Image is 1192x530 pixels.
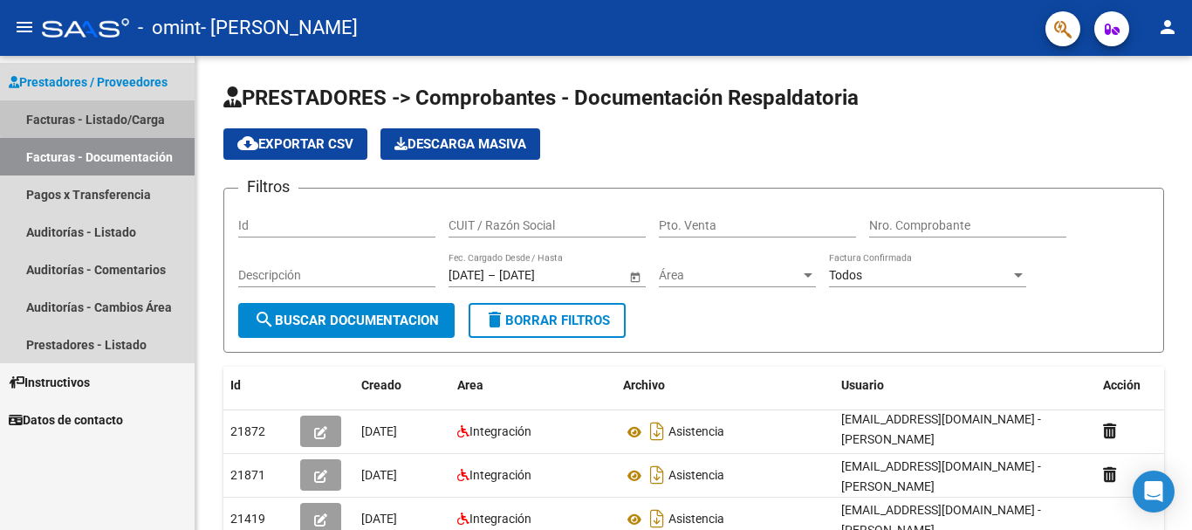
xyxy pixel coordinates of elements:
span: Usuario [841,378,884,392]
span: 21871 [230,468,265,482]
span: Creado [361,378,401,392]
input: Start date [449,268,484,283]
span: – [488,268,496,283]
mat-icon: search [254,309,275,330]
span: - [PERSON_NAME] [201,9,358,47]
span: [DATE] [361,424,397,438]
span: Área [659,268,800,283]
span: Exportar CSV [237,136,353,152]
button: Borrar Filtros [469,303,626,338]
span: Area [457,378,483,392]
span: Archivo [623,378,665,392]
button: Open calendar [626,267,644,286]
span: Descarga Masiva [394,136,526,152]
button: Buscar Documentacion [238,303,455,338]
span: Integración [469,468,531,482]
app-download-masive: Descarga masiva de comprobantes (adjuntos) [380,128,540,160]
span: Asistencia [668,425,724,439]
span: 21419 [230,512,265,526]
span: Id [230,378,241,392]
span: Acción [1103,378,1141,392]
i: Descargar documento [646,417,668,445]
span: Todos [829,268,862,282]
span: [DATE] [361,512,397,526]
span: - omint [138,9,201,47]
input: End date [499,268,585,283]
datatable-header-cell: Archivo [616,367,834,404]
span: Integración [469,512,531,526]
span: [EMAIL_ADDRESS][DOMAIN_NAME] - [PERSON_NAME] [841,459,1041,493]
span: Asistencia [668,469,724,483]
span: [DATE] [361,468,397,482]
span: Asistencia [668,513,724,527]
span: Buscar Documentacion [254,313,439,328]
span: Instructivos [9,373,90,392]
span: Prestadores / Proveedores [9,72,168,92]
datatable-header-cell: Creado [354,367,450,404]
mat-icon: menu [14,17,35,38]
button: Exportar CSV [223,128,367,160]
datatable-header-cell: Id [223,367,293,404]
mat-icon: delete [484,309,505,330]
span: 21872 [230,424,265,438]
button: Descarga Masiva [380,128,540,160]
span: PRESTADORES -> Comprobantes - Documentación Respaldatoria [223,86,859,110]
span: Integración [469,424,531,438]
mat-icon: person [1157,17,1178,38]
h3: Filtros [238,175,298,199]
span: Borrar Filtros [484,313,610,328]
span: Datos de contacto [9,410,123,430]
datatable-header-cell: Usuario [834,367,1096,404]
mat-icon: cloud_download [237,133,258,154]
div: Open Intercom Messenger [1133,471,1175,513]
datatable-header-cell: Acción [1096,367,1183,404]
datatable-header-cell: Area [450,367,616,404]
i: Descargar documento [646,461,668,489]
